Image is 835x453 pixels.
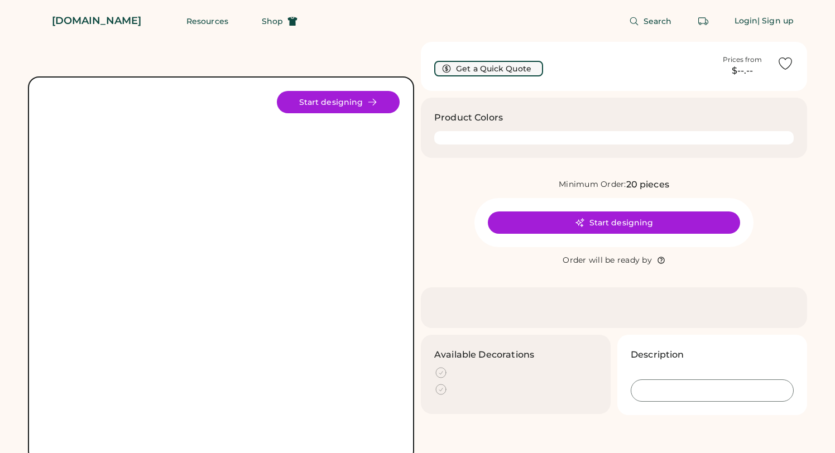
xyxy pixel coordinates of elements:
[248,10,311,32] button: Shop
[714,64,770,78] div: $--.--
[488,211,740,234] button: Start designing
[28,11,47,31] img: Rendered Logo - Screens
[692,10,714,32] button: Retrieve an order
[559,179,626,190] div: Minimum Order:
[626,178,669,191] div: 20 pieces
[434,348,534,362] h3: Available Decorations
[434,61,543,76] button: Get a Quick Quote
[563,255,652,266] div: Order will be ready by
[173,10,242,32] button: Resources
[644,17,672,25] span: Search
[735,16,758,27] div: Login
[723,55,762,64] div: Prices from
[277,91,400,113] button: Start designing
[262,17,283,25] span: Shop
[631,348,684,362] h3: Description
[434,111,503,124] h3: Product Colors
[42,91,400,448] img: yH5BAEAAAAALAAAAAABAAEAAAIBRAA7
[757,16,794,27] div: | Sign up
[616,10,685,32] button: Search
[52,14,141,28] div: [DOMAIN_NAME]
